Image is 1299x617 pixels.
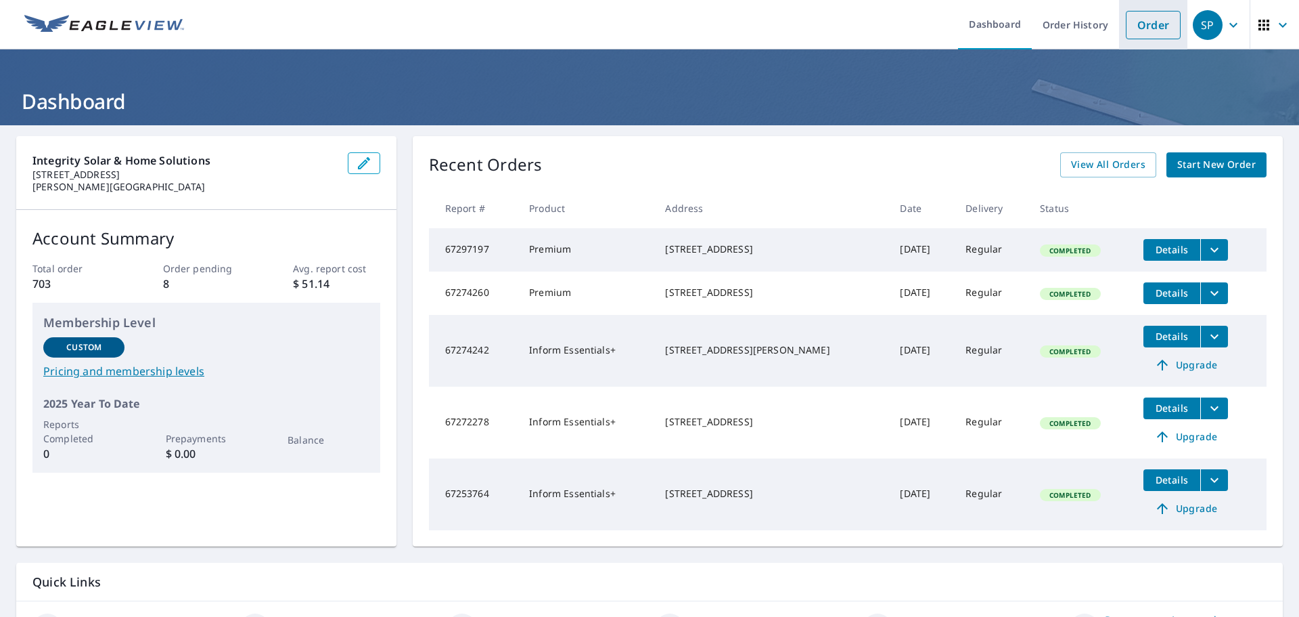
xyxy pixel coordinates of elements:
td: [DATE] [889,387,955,459]
button: filesDropdownBtn-67274242 [1200,326,1228,347]
p: Avg. report cost [293,261,380,276]
td: [DATE] [889,272,955,315]
span: Upgrade [1152,357,1220,373]
th: Date [889,188,955,228]
a: Upgrade [1143,354,1228,376]
button: detailsBtn-67297197 [1143,239,1200,261]
span: Upgrade [1152,501,1220,517]
p: Recent Orders [429,152,543,177]
p: 703 [32,276,119,292]
span: Details [1152,243,1192,256]
span: Completed [1041,490,1099,500]
td: Regular [955,315,1029,387]
td: Inform Essentials+ [518,387,654,459]
span: Details [1152,402,1192,414]
span: Details [1152,286,1192,299]
span: Completed [1041,289,1099,299]
span: Completed [1041,419,1099,428]
a: View All Orders [1060,152,1156,177]
td: Inform Essentials+ [518,315,654,387]
button: filesDropdownBtn-67253764 [1200,469,1228,491]
p: [STREET_ADDRESS] [32,169,337,181]
td: 67253764 [429,459,519,530]
button: detailsBtn-67272278 [1143,398,1200,419]
td: [DATE] [889,459,955,530]
p: Prepayments [166,431,247,446]
span: Upgrade [1152,429,1220,445]
p: 8 [163,276,250,292]
p: Membership Level [43,314,369,332]
div: [STREET_ADDRESS] [665,242,878,256]
p: Quick Links [32,574,1267,591]
div: SP [1193,10,1223,40]
p: Order pending [163,261,250,276]
th: Product [518,188,654,228]
span: Details [1152,473,1192,486]
td: Premium [518,228,654,272]
div: [STREET_ADDRESS][PERSON_NAME] [665,343,878,357]
a: Upgrade [1143,426,1228,448]
th: Delivery [955,188,1029,228]
button: detailsBtn-67253764 [1143,469,1200,491]
p: $ 51.14 [293,276,380,292]
th: Status [1029,188,1133,228]
td: Premium [518,272,654,315]
td: [DATE] [889,315,955,387]
a: Order [1126,11,1181,39]
span: Completed [1041,246,1099,255]
span: View All Orders [1071,156,1145,173]
p: Custom [66,341,101,354]
td: 67297197 [429,228,519,272]
p: Balance [288,433,369,447]
td: Regular [955,272,1029,315]
div: [STREET_ADDRESS] [665,415,878,429]
a: Start New Order [1166,152,1267,177]
p: Total order [32,261,119,276]
td: 67274260 [429,272,519,315]
button: filesDropdownBtn-67272278 [1200,398,1228,419]
h1: Dashboard [16,87,1283,115]
span: Start New Order [1177,156,1256,173]
td: [DATE] [889,228,955,272]
button: filesDropdownBtn-67274260 [1200,282,1228,304]
td: 67274242 [429,315,519,387]
p: Integrity Solar & Home Solutions [32,152,337,169]
th: Address [654,188,889,228]
p: [PERSON_NAME][GEOGRAPHIC_DATA] [32,181,337,193]
p: 0 [43,446,124,462]
div: [STREET_ADDRESS] [665,286,878,299]
td: 67272278 [429,387,519,459]
td: Regular [955,387,1029,459]
span: Details [1152,330,1192,343]
p: Account Summary [32,226,380,251]
td: Regular [955,459,1029,530]
button: detailsBtn-67274260 [1143,282,1200,304]
a: Pricing and membership levels [43,363,369,379]
button: detailsBtn-67274242 [1143,326,1200,347]
a: Upgrade [1143,498,1228,519]
p: $ 0.00 [166,446,247,462]
p: 2025 Year To Date [43,396,369,412]
p: Reports Completed [43,417,124,446]
img: EV Logo [24,15,184,35]
button: filesDropdownBtn-67297197 [1200,239,1228,261]
div: [STREET_ADDRESS] [665,487,878,501]
span: Completed [1041,347,1099,356]
td: Regular [955,228,1029,272]
td: Inform Essentials+ [518,459,654,530]
th: Report # [429,188,519,228]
